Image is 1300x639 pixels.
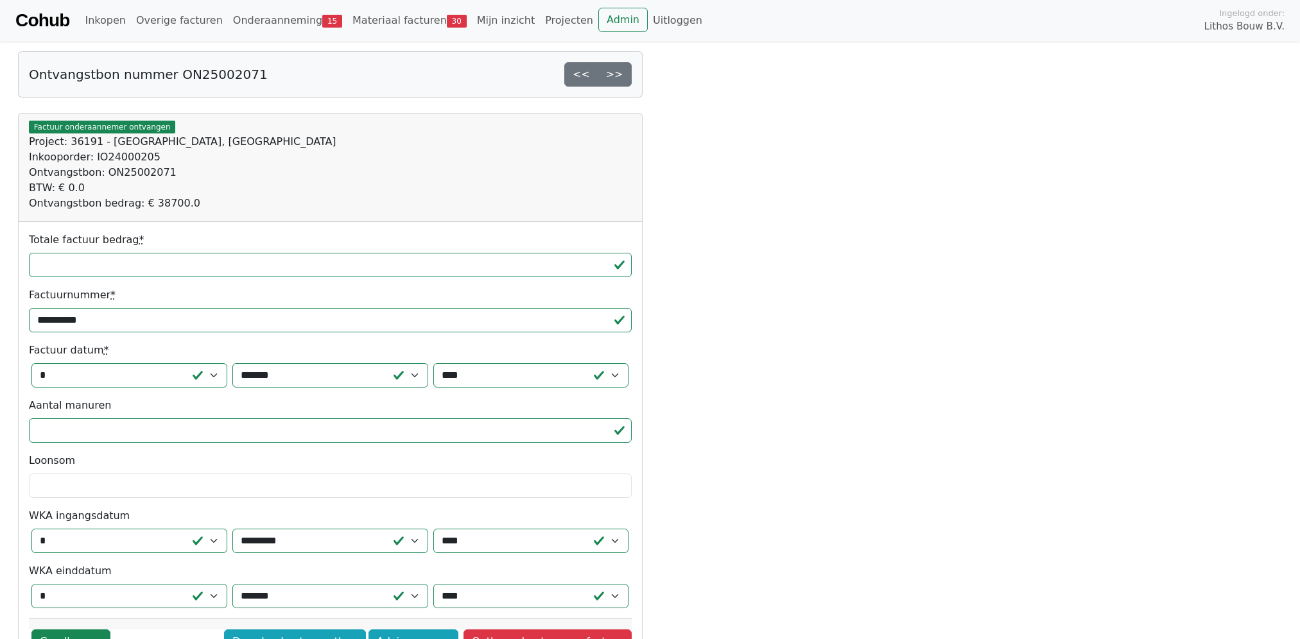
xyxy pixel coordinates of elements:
[598,8,648,32] a: Admin
[540,8,598,33] a: Projecten
[322,15,342,28] span: 15
[29,453,75,468] label: Loonsom
[29,398,111,413] label: Aantal manuren
[29,196,632,211] div: Ontvangstbon bedrag: € 38700.0
[29,232,144,248] label: Totale factuur bedrag
[1204,19,1285,34] span: Lithos Bouw B.V.
[29,287,116,303] label: Factuurnummer
[29,343,109,358] label: Factuur datum
[104,344,109,356] abbr: required
[29,134,632,149] div: Project: 36191 - [GEOGRAPHIC_DATA], [GEOGRAPHIC_DATA]
[29,508,130,524] label: WKA ingangsdatum
[598,62,632,87] a: >>
[15,5,69,36] a: Cohub
[29,563,112,579] label: WKA einddatum
[80,8,130,33] a: Inkopen
[29,149,632,165] div: Inkooporder: IO24000205
[29,67,268,82] h5: Ontvangstbon nummer ON25002071
[1219,7,1285,19] span: Ingelogd onder:
[29,165,632,180] div: Ontvangstbon: ON25002071
[228,8,347,33] a: Onderaanneming15
[110,289,116,301] abbr: required
[447,15,467,28] span: 30
[648,8,707,33] a: Uitloggen
[139,234,144,246] abbr: required
[29,121,175,133] span: Factuur onderaannemer ontvangen
[29,180,632,196] div: BTW: € 0.0
[472,8,541,33] a: Mijn inzicht
[564,62,598,87] a: <<
[131,8,228,33] a: Overige facturen
[347,8,472,33] a: Materiaal facturen30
